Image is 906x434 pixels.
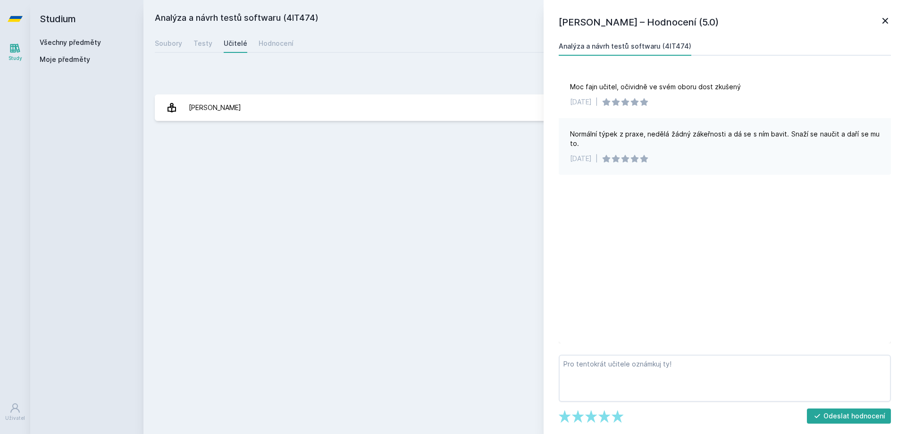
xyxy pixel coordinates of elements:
div: Soubory [155,39,182,48]
div: [DATE] [570,97,592,107]
a: Testy [193,34,212,53]
a: [PERSON_NAME] 2 hodnocení 5.0 [155,94,895,121]
div: Testy [193,39,212,48]
div: Study [8,55,22,62]
div: Uživatel [5,415,25,422]
div: Moc fajn učitel, očividně ve svém oboru dost zkušený [570,82,741,92]
div: [PERSON_NAME] [189,98,241,117]
a: Hodnocení [259,34,294,53]
div: | [596,97,598,107]
a: Uživatel [2,398,28,426]
a: Všechny předměty [40,38,101,46]
a: Učitelé [224,34,247,53]
div: Normální týpek z praxe, nedělá žádný zákeřnosti a dá se s ním bavit. Snaží se naučit a daří se mu... [570,129,880,148]
a: Soubory [155,34,182,53]
span: Moje předměty [40,55,90,64]
a: Study [2,38,28,67]
div: Hodnocení [259,39,294,48]
h2: Analýza a návrh testů softwaru (4IT474) [155,11,789,26]
div: Učitelé [224,39,247,48]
